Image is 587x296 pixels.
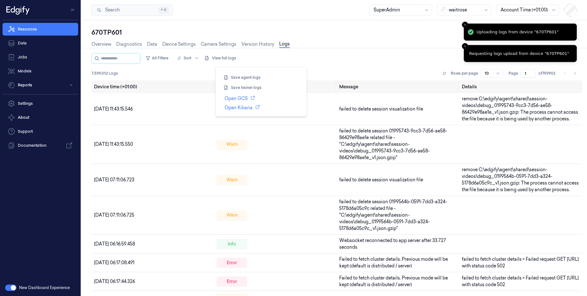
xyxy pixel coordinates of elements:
[91,80,214,93] th: Device time (+01:00)
[94,241,135,247] span: [DATE] 06:16:59.458
[451,71,478,76] p: Rows per page
[204,53,239,63] button: View full logs
[3,79,78,91] button: Reports
[116,41,142,48] a: Diagnostics
[3,139,78,152] a: Documentation
[462,96,578,122] span: remove C:\edgify\agent\shared\session-videos\debug_01995743-9cc3-7d56-ae58-86429e98ae1e_v1.json.g...
[3,37,78,50] a: Data
[162,41,196,48] a: Device Settings
[217,210,247,220] div: warn
[91,4,173,16] button: Search⌘K
[143,53,171,63] button: All Filters
[221,72,263,83] button: Save agent logs
[217,175,247,185] div: warn
[241,41,274,48] a: Version History
[462,43,468,50] button: Close toast
[339,256,448,269] span: Failed to fetch cluster details. Previous mode will be kept (default is distributed / server)
[91,71,118,76] span: 7,599,012 Logs
[3,97,78,110] a: Settings
[462,275,579,287] span: failed to fetch cluster details > Failed request GET [URL] with status code 502
[476,29,559,35] div: Uploading logs from device "670TP601"
[94,141,133,147] span: [DATE] 11:43:15.550
[94,106,133,112] span: [DATE] 11:43:15.546
[217,276,247,286] div: error
[570,69,579,78] button: Go to next page
[217,239,247,249] div: info
[217,139,247,150] div: warn
[201,41,236,48] a: Camera Settings
[94,260,134,266] span: [DATE] 06:17:08.491
[94,279,135,284] span: [DATE] 06:17:44.326
[94,212,134,218] span: [DATE] 07:11:06.725
[469,50,569,57] div: Requesting logs upload from device "670TP601"
[339,199,447,231] span: failed to delete session 0199564b-0591-7dd3-a324-5178d6a05c9c related file - "C:\edgify\agent\sha...
[103,7,120,13] span: Search
[339,238,446,250] span: Websocket reconnected to app server after 33.727 seconds
[3,51,78,64] a: Jobs
[225,95,301,102] a: Open GCS
[339,275,448,287] span: Failed to fetch cluster details. Previous mode will be kept (default is distributed / server)
[217,258,247,268] div: error
[462,256,579,269] span: failed to fetch cluster details > Failed request GET [URL] with status code 502
[3,23,78,36] a: Resources
[147,41,157,48] a: Data
[462,22,468,28] button: Close toast
[3,125,78,138] a: Support
[339,177,423,183] span: failed to delete session visualization file
[560,69,579,78] nav: pagination
[214,80,337,93] th: Log Level
[3,111,78,124] button: About
[94,177,134,183] span: [DATE] 07:11:06.723
[91,41,111,48] a: Overview
[68,5,78,15] button: Toggle Navigation
[337,80,459,93] th: Message
[459,80,582,93] th: Details
[221,83,264,93] button: Save trainer logs
[339,106,423,112] span: failed to delete session visualization file
[225,104,301,111] a: Open Kibana
[509,71,518,76] span: Page
[339,128,447,160] span: failed to delete session 01995743-9cc3-7d56-ae58-86429e98ae1e related file - "C:\edgify\agent\sha...
[538,71,555,76] span: of 759902
[3,65,78,77] a: Models
[462,167,579,192] span: remove C:\edgify\agent\shared\session-videos\debug_0199564b-0591-7dd3-a324-5178d6a05c9c_v1.json.g...
[91,28,582,37] div: 670TP601
[279,41,290,48] a: Logs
